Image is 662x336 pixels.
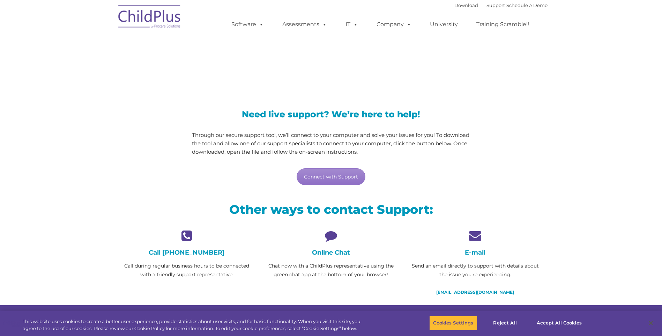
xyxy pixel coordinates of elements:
p: Chat now with a ChildPlus representative using the green chat app at the bottom of your browser! [264,262,398,279]
span: LiveSupport with SplashTop [120,50,381,72]
h2: Other ways to contact Support: [120,202,542,217]
h4: Call [PHONE_NUMBER] [120,249,254,256]
p: Through our secure support tool, we’ll connect to your computer and solve your issues for you! To... [192,131,470,156]
p: Call during regular business hours to be connected with a friendly support representative. [120,262,254,279]
a: Training Scramble!! [469,17,536,31]
div: This website uses cookies to create a better user experience, provide statistics about user visit... [23,318,364,332]
a: Connect with Support [297,168,365,185]
a: Software [224,17,271,31]
a: University [423,17,465,31]
button: Accept All Cookies [533,316,586,330]
a: Assessments [275,17,334,31]
h4: Online Chat [264,249,398,256]
button: Cookies Settings [429,316,477,330]
a: IT [339,17,365,31]
a: Support [486,2,505,8]
button: Reject All [483,316,527,330]
a: [EMAIL_ADDRESS][DOMAIN_NAME] [436,290,514,295]
p: Send an email directly to support with details about the issue you’re experiencing. [408,262,542,279]
a: Download [454,2,478,8]
h3: Need live support? We’re here to help! [192,110,470,119]
font: | [454,2,548,8]
h4: E-mail [408,249,542,256]
button: Close [643,315,659,331]
a: Company [370,17,418,31]
img: ChildPlus by Procare Solutions [115,0,185,35]
a: Schedule A Demo [506,2,548,8]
